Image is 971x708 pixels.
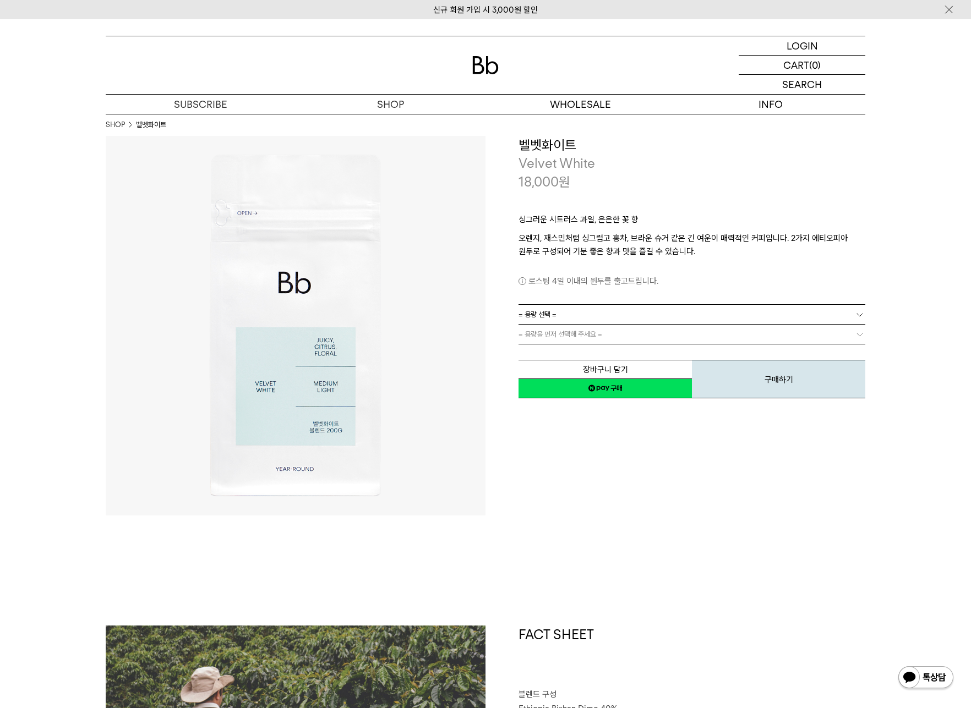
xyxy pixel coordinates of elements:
[519,305,557,324] span: = 용량 선택 =
[519,213,865,232] p: 싱그러운 시트러스 과일, 은은한 꽃 향
[787,36,818,55] p: LOGIN
[809,56,821,74] p: (0)
[782,75,822,94] p: SEARCH
[519,154,865,173] p: Velvet White
[519,173,570,191] p: 18,000
[296,95,485,114] a: SHOP
[106,95,296,114] a: SUBSCRIBE
[106,119,125,130] a: SHOP
[519,275,865,288] p: 로스팅 4일 이내의 원두를 출고드립니다.
[783,56,809,74] p: CART
[472,56,499,74] img: 로고
[675,95,865,114] p: INFO
[433,5,538,15] a: 신규 회원 가입 시 3,000원 할인
[739,56,865,75] a: CART (0)
[106,136,485,515] img: 벨벳화이트
[897,665,954,691] img: 카카오톡 채널 1:1 채팅 버튼
[136,119,166,130] li: 벨벳화이트
[519,689,557,699] span: 블렌드 구성
[485,95,675,114] p: WHOLESALE
[519,232,865,258] p: 오렌지, 재스민처럼 싱그럽고 홍차, 브라운 슈거 같은 긴 여운이 매력적인 커피입니다. 2가지 에티오피아 원두로 구성되어 기분 좋은 향과 맛을 즐길 수 있습니다.
[519,325,602,344] span: = 용량을 먼저 선택해 주세요 =
[519,136,865,155] h3: 벨벳화이트
[739,36,865,56] a: LOGIN
[559,174,570,190] span: 원
[519,625,865,688] h1: FACT SHEET
[519,360,692,379] button: 장바구니 담기
[692,360,865,398] button: 구매하기
[519,378,692,398] a: 새창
